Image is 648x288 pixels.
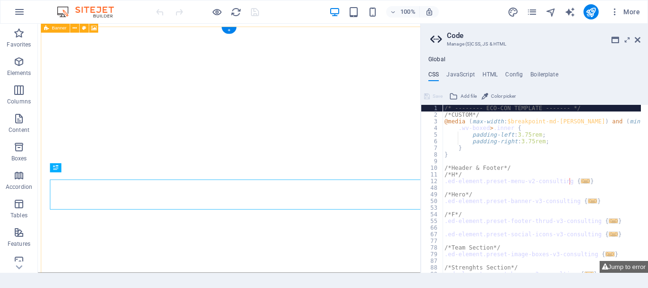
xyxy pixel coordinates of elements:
[565,7,575,18] i: AI Writer
[421,238,444,244] div: 77
[505,71,523,82] h4: Config
[609,218,619,223] span: ...
[530,71,558,82] h4: Boilerplate
[583,4,599,19] button: publish
[447,40,621,48] h3: Manage (S)CSS, JS & HTML
[527,7,537,18] i: Pages (Ctrl+Alt+S)
[421,198,444,204] div: 50
[421,165,444,171] div: 10
[421,178,444,185] div: 12
[606,4,644,19] button: More
[508,7,518,18] i: Design (Ctrl+Alt+Y)
[421,244,444,251] div: 78
[421,111,444,118] div: 2
[565,6,576,18] button: text_generator
[428,56,445,64] h4: Global
[600,261,648,273] button: Jump to error
[421,251,444,258] div: 79
[421,264,444,271] div: 88
[421,185,444,191] div: 48
[230,6,241,18] button: reload
[585,7,596,18] i: Publish
[605,251,615,257] span: ...
[8,240,30,248] p: Features
[480,91,517,102] button: Color picker
[588,198,597,204] span: ...
[421,231,444,238] div: 67
[609,232,619,237] span: ...
[461,91,477,102] span: Add file
[421,171,444,178] div: 11
[52,26,67,31] span: Banner
[527,6,538,18] button: pages
[421,224,444,231] div: 66
[10,212,28,219] p: Tables
[425,8,434,16] i: On resize automatically adjust zoom level to fit chosen device.
[6,183,32,191] p: Accordion
[211,6,222,18] button: Click here to leave preview mode and continue editing
[421,204,444,211] div: 53
[482,71,498,82] h4: HTML
[7,98,31,105] p: Columns
[446,71,474,82] h4: JavaScript
[546,7,556,18] i: Navigator
[421,158,444,165] div: 9
[7,69,31,77] p: Elements
[448,91,478,102] button: Add file
[428,71,439,82] h4: CSS
[421,211,444,218] div: 54
[421,125,444,131] div: 4
[421,271,444,278] div: 89
[421,151,444,158] div: 8
[386,6,420,18] button: 100%
[400,6,416,18] h6: 100%
[55,6,126,18] img: Editor Logo
[421,138,444,145] div: 6
[421,218,444,224] div: 55
[421,118,444,125] div: 3
[231,7,241,18] i: Reload page
[421,145,444,151] div: 7
[7,41,31,48] p: Favorites
[581,178,591,184] span: ...
[421,258,444,264] div: 87
[610,7,640,17] span: More
[222,27,236,34] div: +
[508,6,519,18] button: design
[491,91,516,102] span: Color picker
[421,105,444,111] div: 1
[546,6,557,18] button: navigator
[421,191,444,198] div: 49
[447,31,640,40] h2: Code
[11,155,27,162] p: Boxes
[421,131,444,138] div: 5
[9,126,29,134] p: Content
